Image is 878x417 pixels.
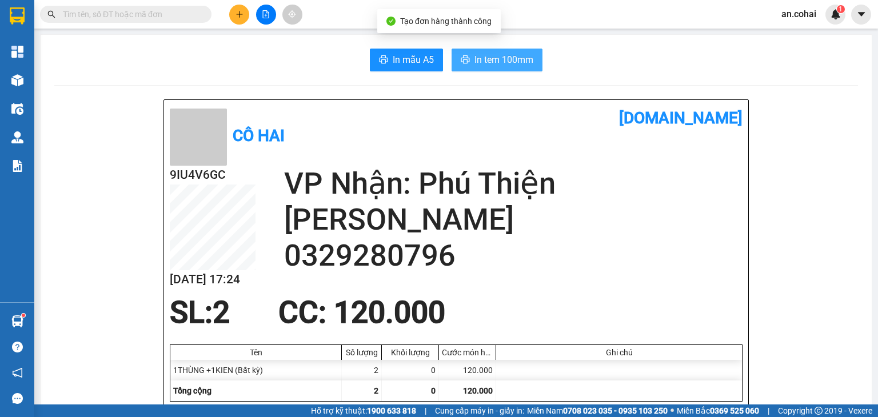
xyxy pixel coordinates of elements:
[367,406,416,415] strong: 1900 633 818
[256,5,276,25] button: file-add
[12,393,23,404] span: message
[425,404,426,417] span: |
[393,53,434,67] span: In mẫu A5
[102,43,124,57] span: Gửi:
[851,5,871,25] button: caret-down
[839,5,843,13] span: 1
[12,367,23,378] span: notification
[400,17,492,26] span: Tạo đơn hàng thành công
[463,386,493,395] span: 120.000
[442,348,493,357] div: Cước món hàng
[474,53,533,67] span: In tem 100mm
[768,404,769,417] span: |
[5,35,62,53] h2: 99S9KVH9
[311,404,416,417] span: Hỗ trợ kỹ thuật:
[236,10,244,18] span: plus
[342,360,382,380] div: 2
[12,342,23,352] span: question-circle
[170,166,256,185] h2: 9IU4V6GC
[10,7,25,25] img: logo-vxr
[710,406,759,415] strong: 0369 525 060
[11,131,23,143] img: warehouse-icon
[11,46,23,58] img: dashboard-icon
[345,348,378,357] div: Số lượng
[173,386,211,395] span: Tổng cộng
[382,360,439,380] div: 0
[284,166,743,202] h2: VP Nhận: Phú Thiện
[671,408,674,413] span: ⚪️
[22,314,25,317] sup: 1
[284,202,743,238] h2: [PERSON_NAME]
[102,79,133,99] span: valy
[374,386,378,395] span: 2
[379,55,388,66] span: printer
[288,10,296,18] span: aim
[11,103,23,115] img: warehouse-icon
[563,406,668,415] strong: 0708 023 035 - 0935 103 250
[772,7,825,21] span: an.cohai
[233,126,285,145] b: Cô Hai
[284,238,743,274] h2: 0329280796
[173,348,338,357] div: Tên
[527,404,668,417] span: Miền Nam
[461,55,470,66] span: printer
[282,5,302,25] button: aim
[102,62,224,76] span: [PERSON_NAME] HCM
[431,386,436,395] span: 0
[677,404,759,417] span: Miền Bắc
[170,295,213,330] span: SL:
[229,5,249,25] button: plus
[11,315,23,327] img: warehouse-icon
[63,8,198,21] input: Tìm tên, số ĐT hoặc mã đơn
[452,49,542,71] button: printerIn tem 100mm
[815,407,823,415] span: copyright
[29,8,77,25] b: Cô Hai
[619,109,743,127] b: [DOMAIN_NAME]
[856,9,867,19] span: caret-down
[170,270,256,289] h2: [DATE] 17:24
[272,295,452,330] div: CC : 120.000
[102,31,144,39] span: [DATE] 16:13
[439,360,496,380] div: 120.000
[837,5,845,13] sup: 1
[385,348,436,357] div: Khối lượng
[47,10,55,18] span: search
[831,9,841,19] img: icon-new-feature
[11,160,23,172] img: solution-icon
[213,295,230,330] span: 2
[370,49,443,71] button: printerIn mẫu A5
[11,74,23,86] img: warehouse-icon
[262,10,270,18] span: file-add
[170,360,342,380] div: 1THÙNG +1KIEN (Bất kỳ)
[499,348,739,357] div: Ghi chú
[435,404,524,417] span: Cung cấp máy in - giấy in:
[386,17,396,26] span: check-circle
